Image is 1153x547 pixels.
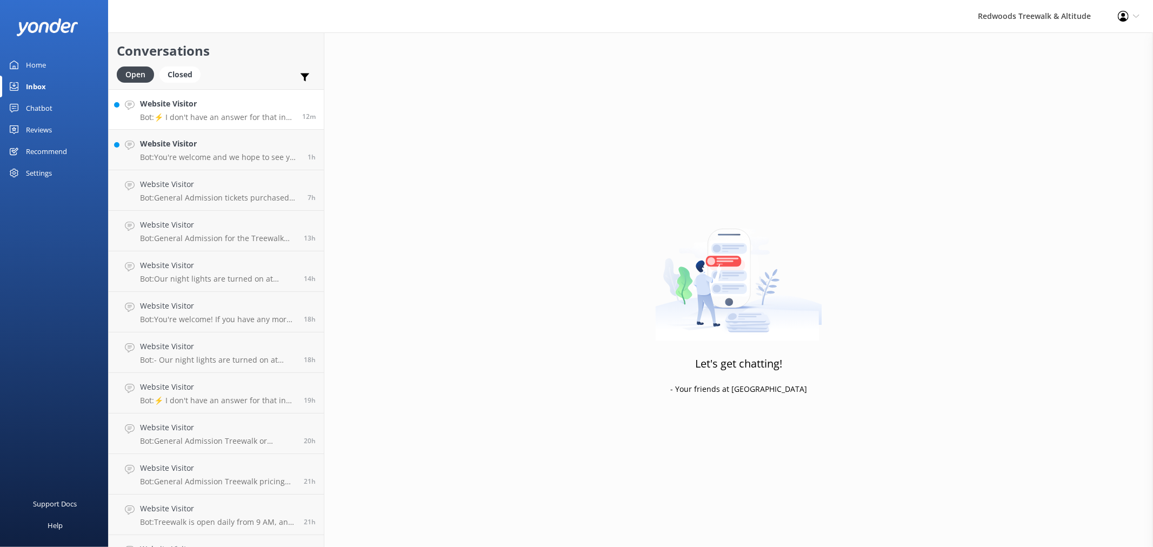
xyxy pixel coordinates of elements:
[308,152,316,162] span: Oct 05 2025 12:20pm (UTC +13:00) Pacific/Auckland
[34,493,77,515] div: Support Docs
[109,373,324,413] a: Website VisitorBot:⚡ I don't have an answer for that in my knowledge base. Please try and rephras...
[117,41,316,61] h2: Conversations
[26,162,52,184] div: Settings
[140,341,296,352] h4: Website Visitor
[304,396,316,405] span: Oct 04 2025 06:38pm (UTC +13:00) Pacific/Auckland
[117,66,154,83] div: Open
[140,517,296,527] p: Bot: Treewalk is open daily from 9 AM, and Glowworms open at 10 AM. For last ticket sold times, p...
[140,396,296,405] p: Bot: ⚡ I don't have an answer for that in my knowledge base. Please try and rephrase your questio...
[16,18,78,36] img: yonder-white-logo.png
[109,454,324,495] a: Website VisitorBot:General Admission Treewalk pricing starts at $42 for adults (16+ years) and $2...
[26,97,52,119] div: Chatbot
[140,138,299,150] h4: Website Visitor
[140,219,296,231] h4: Website Visitor
[140,152,299,162] p: Bot: You're welcome and we hope to see you at [GEOGRAPHIC_DATA] & Altitude soon!
[304,517,316,526] span: Oct 04 2025 04:15pm (UTC +13:00) Pacific/Auckland
[140,355,296,365] p: Bot: - Our night lights are turned on at sunset, and the night walk starts 20 minutes thereafter....
[26,141,67,162] div: Recommend
[140,112,294,122] p: Bot: ⚡ I don't have an answer for that in my knowledge base. Please try and rephrase your questio...
[109,170,324,211] a: Website VisitorBot:General Admission tickets purchased online for the Treewalk are valid for up t...
[48,515,63,536] div: Help
[109,251,324,292] a: Website VisitorBot:Our night lights are turned on at sunset, and the night walk starts 20 minutes...
[304,355,316,364] span: Oct 04 2025 07:24pm (UTC +13:00) Pacific/Auckland
[140,234,296,243] p: Bot: General Admission for the Treewalk starts at $42 for adults (16+ years) and $26 for children...
[109,292,324,332] a: Website VisitorBot:You're welcome! If you have any more questions, feel free to ask.18h
[109,130,324,170] a: Website VisitorBot:You're welcome and we hope to see you at [GEOGRAPHIC_DATA] & Altitude soon!1h
[304,436,316,445] span: Oct 04 2025 05:39pm (UTC +13:00) Pacific/Auckland
[140,477,296,486] p: Bot: General Admission Treewalk pricing starts at $42 for adults (16+ years) and $26 for children...
[140,422,296,433] h4: Website Visitor
[304,234,316,243] span: Oct 05 2025 12:04am (UTC +13:00) Pacific/Auckland
[140,274,296,284] p: Bot: Our night lights are turned on at sunset, and the night walk starts 20 minutes thereafter. W...
[140,178,299,190] h4: Website Visitor
[140,300,296,312] h4: Website Visitor
[140,315,296,324] p: Bot: You're welcome! If you have any more questions, feel free to ask.
[26,119,52,141] div: Reviews
[655,206,822,341] img: artwork of a man stealing a conversation from at giant smartphone
[670,383,807,395] p: - Your friends at [GEOGRAPHIC_DATA]
[159,68,206,80] a: Closed
[140,381,296,393] h4: Website Visitor
[140,436,296,446] p: Bot: General Admission Treewalk or Nightlights prices are $42 per adult (16 yrs+), $26 per child ...
[159,66,201,83] div: Closed
[308,193,316,202] span: Oct 05 2025 06:28am (UTC +13:00) Pacific/Auckland
[117,68,159,80] a: Open
[26,76,46,97] div: Inbox
[140,503,296,515] h4: Website Visitor
[109,495,324,535] a: Website VisitorBot:Treewalk is open daily from 9 AM, and Glowworms open at 10 AM. For last ticket...
[304,274,316,283] span: Oct 04 2025 11:24pm (UTC +13:00) Pacific/Auckland
[304,315,316,324] span: Oct 04 2025 07:39pm (UTC +13:00) Pacific/Auckland
[140,193,299,203] p: Bot: General Admission tickets purchased online for the Treewalk are valid for up to 12 months fr...
[109,332,324,373] a: Website VisitorBot:- Our night lights are turned on at sunset, and the night walk starts 20 minut...
[304,477,316,486] span: Oct 04 2025 04:47pm (UTC +13:00) Pacific/Auckland
[26,54,46,76] div: Home
[140,462,296,474] h4: Website Visitor
[302,112,316,121] span: Oct 05 2025 01:50pm (UTC +13:00) Pacific/Auckland
[140,98,294,110] h4: Website Visitor
[109,413,324,454] a: Website VisitorBot:General Admission Treewalk or Nightlights prices are $42 per adult (16 yrs+), ...
[695,355,782,372] h3: Let's get chatting!
[109,211,324,251] a: Website VisitorBot:General Admission for the Treewalk starts at $42 for adults (16+ years) and $2...
[109,89,324,130] a: Website VisitorBot:⚡ I don't have an answer for that in my knowledge base. Please try and rephras...
[140,259,296,271] h4: Website Visitor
